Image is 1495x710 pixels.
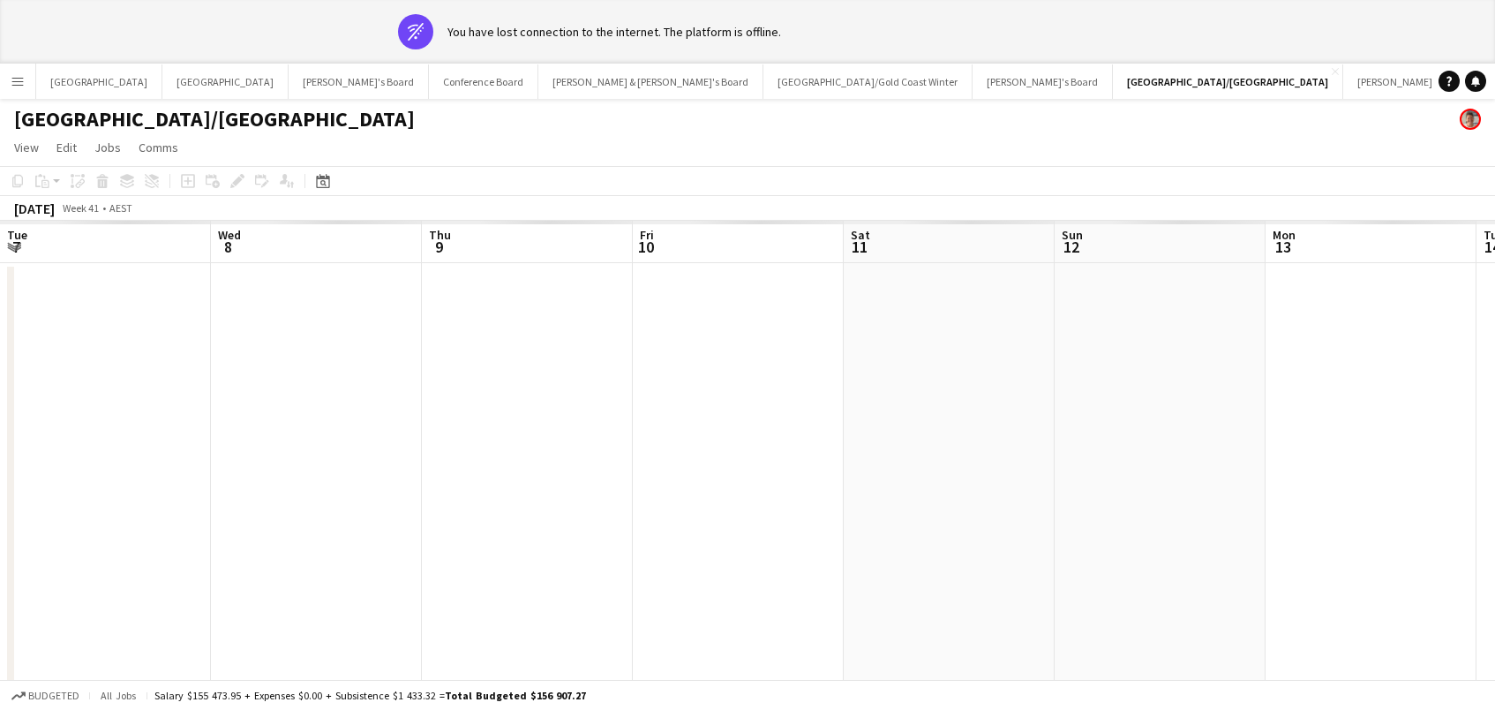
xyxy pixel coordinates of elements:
span: Mon [1273,227,1296,243]
span: Budgeted [28,690,79,702]
app-user-avatar: Victoria Hunt [1460,109,1481,130]
div: [DATE] [14,200,55,217]
span: Total Budgeted $156 907.27 [445,689,586,702]
span: 12 [1059,237,1083,257]
div: You have lost connection to the internet. The platform is offline. [447,24,781,40]
span: Thu [429,227,451,243]
div: Salary $155 473.95 + Expenses $0.00 + Subsistence $1 433.32 = [154,689,586,702]
span: Week 41 [58,201,102,215]
span: Jobs [94,140,121,155]
a: Edit [49,136,84,159]
span: View [14,140,39,155]
button: [PERSON_NAME]'s Board [289,64,429,99]
span: Wed [218,227,241,243]
a: View [7,136,46,159]
span: Tue [7,227,27,243]
div: AEST [109,201,132,215]
span: 8 [215,237,241,257]
span: Sun [1062,227,1083,243]
button: Budgeted [9,686,82,706]
button: [GEOGRAPHIC_DATA] [162,64,289,99]
span: Fri [640,227,654,243]
h1: [GEOGRAPHIC_DATA]/[GEOGRAPHIC_DATA] [14,106,415,132]
span: Edit [56,140,77,155]
a: Jobs [87,136,128,159]
span: Comms [139,140,178,155]
button: [PERSON_NAME]'s Board [973,64,1113,99]
span: 7 [4,237,27,257]
button: Conference Board [429,64,538,99]
span: All jobs [97,689,139,702]
span: 11 [848,237,870,257]
span: 10 [637,237,654,257]
span: Sat [851,227,870,243]
button: [GEOGRAPHIC_DATA]/[GEOGRAPHIC_DATA] [1113,64,1343,99]
button: [GEOGRAPHIC_DATA]/Gold Coast Winter [763,64,973,99]
button: [PERSON_NAME] & [PERSON_NAME]'s Board [538,64,763,99]
a: Comms [131,136,185,159]
span: 13 [1270,237,1296,257]
button: [GEOGRAPHIC_DATA] [36,64,162,99]
span: 9 [426,237,451,257]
